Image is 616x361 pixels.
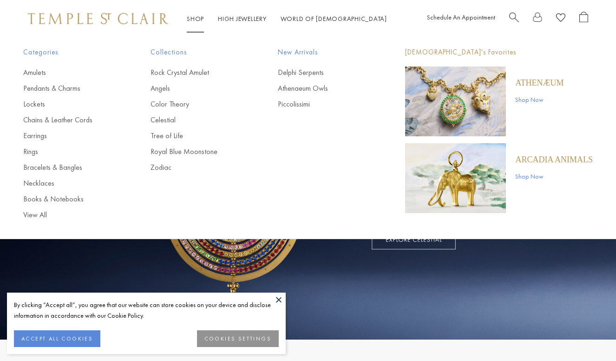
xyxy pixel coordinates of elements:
a: Athenæum [515,78,564,88]
a: Search [509,12,519,26]
a: View Wishlist [556,12,565,26]
a: Open Shopping Bag [579,12,588,26]
a: Athenaeum Owls [278,83,368,94]
a: Royal Blue Moonstone [151,147,241,157]
nav: Main navigation [187,13,387,25]
a: Earrings [23,131,113,141]
img: Temple St. Clair [28,13,168,24]
a: Color Theory [151,99,241,109]
a: Schedule An Appointment [427,13,495,21]
span: Collections [151,47,241,58]
a: Necklaces [23,178,113,188]
a: Rock Crystal Amulet [151,67,241,78]
div: By clicking “Accept all”, you agree that our website can store cookies on your device and disclos... [14,300,279,321]
a: World of [DEMOGRAPHIC_DATA]World of [DEMOGRAPHIC_DATA] [281,14,387,23]
a: Celestial [151,115,241,125]
a: ARCADIA ANIMALS [515,154,593,165]
a: Lockets [23,99,113,109]
a: High JewelleryHigh Jewellery [218,14,267,23]
a: Pendants & Charms [23,83,113,94]
a: Rings [23,147,113,157]
a: Angels [151,83,241,94]
a: Amulets [23,67,113,78]
a: Shop Now [515,171,593,181]
a: ShopShop [187,14,204,23]
button: ACCEPT ALL COOKIES [14,330,100,347]
a: Books & Notebooks [23,194,113,204]
a: Chains & Leather Cords [23,115,113,125]
a: Piccolissimi [278,99,368,109]
a: Delphi Serpents [278,67,368,78]
button: COOKIES SETTINGS [197,330,279,347]
span: Categories [23,47,113,58]
iframe: Gorgias live chat messenger [570,317,607,352]
a: View All [23,210,113,220]
span: New Arrivals [278,47,368,58]
a: Tree of Life [151,131,241,141]
a: Shop Now [515,94,564,105]
p: [DEMOGRAPHIC_DATA]'s Favorites [405,47,593,58]
a: Zodiac [151,162,241,173]
a: Bracelets & Bangles [23,162,113,173]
